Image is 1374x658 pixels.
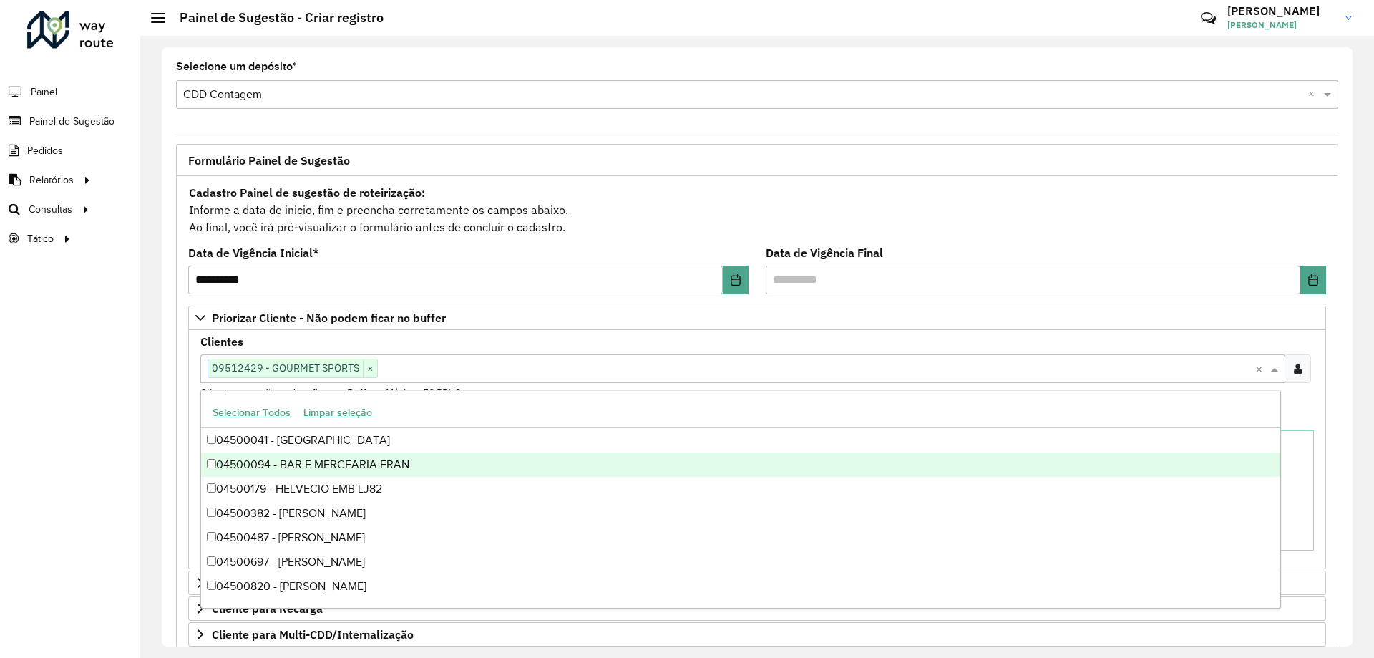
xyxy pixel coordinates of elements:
button: Limpar seleção [297,402,379,424]
a: Cliente para Multi-CDD/Internalização [188,622,1326,647]
h3: [PERSON_NAME] [1227,4,1335,18]
a: Cliente para Recarga [188,596,1326,621]
div: 04500487 - [PERSON_NAME] [201,526,1280,550]
button: Choose Date [1300,266,1326,294]
div: 04500041 - [GEOGRAPHIC_DATA] [201,428,1280,453]
span: Cliente para Multi-CDD/Internalização [212,629,414,640]
label: Selecione um depósito [176,58,297,75]
label: Clientes [200,333,243,350]
span: [PERSON_NAME] [1227,19,1335,32]
div: 04500094 - BAR E MERCEARIA FRAN [201,453,1280,477]
span: Clear all [1308,86,1320,103]
h2: Painel de Sugestão - Criar registro [165,10,384,26]
div: Informe a data de inicio, fim e preencha corretamente os campos abaixo. Ao final, você irá pré-vi... [188,183,1326,236]
span: Consultas [29,202,72,217]
span: Relatórios [29,173,74,188]
span: 09512429 - GOURMET SPORTS [208,359,363,377]
button: Selecionar Todos [206,402,297,424]
strong: Cadastro Painel de sugestão de roteirização: [189,185,425,200]
small: Clientes que não podem ficar no Buffer – Máximo 50 PDVS [200,386,461,399]
a: Preservar Cliente - Devem ficar no buffer, não roteirizar [188,571,1326,595]
span: Painel [31,84,57,100]
div: 04500382 - [PERSON_NAME] [201,501,1280,526]
span: Cliente para Recarga [212,603,323,614]
span: × [363,360,377,377]
a: Contato Rápido [1193,3,1224,34]
span: Clear all [1255,360,1267,377]
span: Painel de Sugestão [29,114,114,129]
ng-dropdown-panel: Options list [200,390,1281,609]
span: Tático [27,231,54,246]
div: 04500841 - [PERSON_NAME] [201,599,1280,623]
label: Data de Vigência Final [766,244,883,261]
div: 04500697 - [PERSON_NAME] [201,550,1280,574]
a: Priorizar Cliente - Não podem ficar no buffer [188,306,1326,330]
button: Choose Date [723,266,749,294]
div: 04500179 - HELVECIO EMB LJ82 [201,477,1280,501]
label: Data de Vigência Inicial [188,244,319,261]
div: 04500820 - [PERSON_NAME] [201,574,1280,599]
div: Priorizar Cliente - Não podem ficar no buffer [188,330,1326,569]
span: Pedidos [27,143,63,158]
span: Formulário Painel de Sugestão [188,155,350,166]
span: Priorizar Cliente - Não podem ficar no buffer [212,312,446,324]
